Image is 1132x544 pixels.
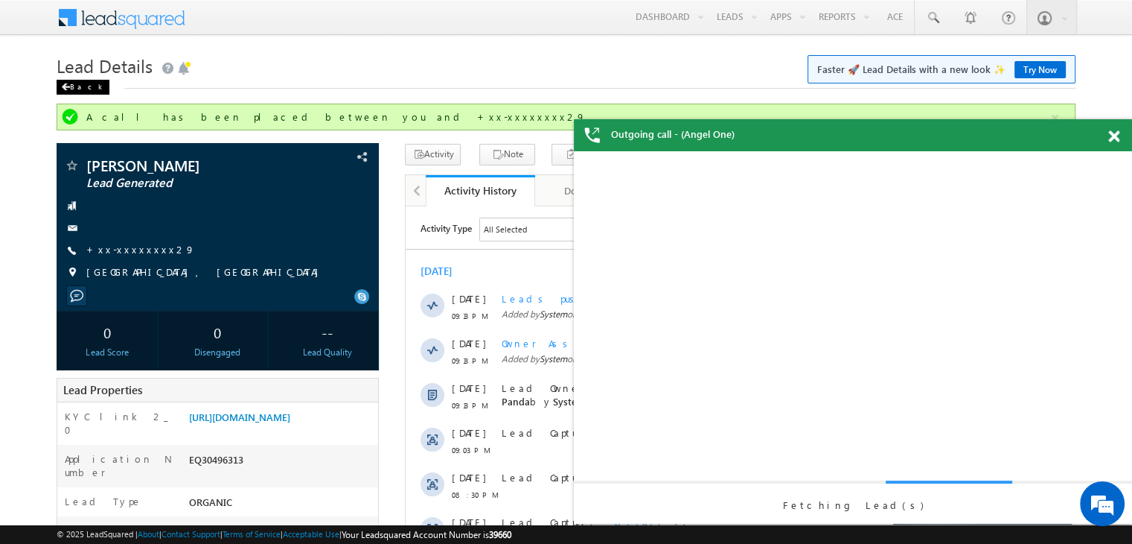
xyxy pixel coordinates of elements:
[817,62,1066,77] span: Faster 🚀 Lead Details with a new look ✨
[611,127,735,141] span: Outgoing call - (Angel One)
[96,220,197,233] span: Lead Capture:
[231,189,304,201] span: Automation
[405,144,461,165] button: Activity
[489,529,511,540] span: 39660
[65,410,173,437] label: KYC link 2_0
[134,147,162,158] span: System
[86,243,195,256] a: +xx-xxxxxxxx29
[172,102,236,113] span: [DATE] 09:13 PM
[96,175,428,201] span: [PERSON_NAME] Panda
[60,318,154,346] div: 0
[46,220,80,233] span: [DATE]
[57,80,109,95] div: Back
[170,318,264,346] div: 0
[46,148,91,161] span: 09:13 PM
[46,103,91,116] span: 09:13 PM
[96,86,269,98] span: Leads pushed - RYNG
[15,58,63,72] div: [DATE]
[65,495,142,508] label: Lead Type
[46,309,80,323] span: [DATE]
[1014,61,1066,78] a: Try Now
[170,346,264,359] div: Disengaged
[342,529,511,540] span: Your Leadsquared Account Number is
[547,182,631,200] div: Documents
[57,528,511,542] span: © 2025 LeadSquared | | | | |
[96,175,428,201] span: Lead Owner changed from to by through .
[86,176,286,191] span: Lead Generated
[281,346,374,359] div: Lead Quality
[283,529,339,539] a: Acceptable Use
[46,237,91,250] span: 09:03 PM
[437,183,524,197] div: Activity History
[46,360,80,373] span: [DATE]
[57,54,153,78] span: Lead Details
[96,265,197,277] span: Lead Capture:
[96,360,586,373] div: .
[65,524,100,537] label: Owner
[46,377,91,404] span: 07:46 PM
[96,101,586,115] span: Added by on
[46,282,91,295] span: 08:30 PM
[172,147,236,158] span: [DATE] 09:13 PM
[304,175,337,188] span: System
[479,144,535,165] button: Note
[46,86,80,99] span: [DATE]
[535,175,645,206] a: Documents
[209,309,278,322] span: details
[185,495,378,516] div: ORGANIC
[189,411,290,423] a: [URL][DOMAIN_NAME]
[96,360,197,373] span: Lead Capture:
[426,175,535,206] a: Activity History
[281,318,374,346] div: --
[96,130,269,143] span: Owner Assignment Date
[224,11,244,34] span: Time
[209,360,278,373] span: details
[46,326,91,353] span: 07:46 PM
[209,220,278,233] span: details
[86,265,326,280] span: [GEOGRAPHIC_DATA], [GEOGRAPHIC_DATA]
[96,146,586,159] span: Added by on
[46,192,91,206] span: 09:13 PM
[57,79,117,92] a: Back
[63,382,142,397] span: Lead Properties
[78,16,121,30] div: All Selected
[147,189,180,201] span: System
[551,144,607,165] button: Task
[256,16,286,30] div: All Time
[15,11,66,34] span: Activity Type
[46,265,80,278] span: [DATE]
[96,265,586,278] div: .
[60,346,154,359] div: Lead Score
[96,309,586,323] div: .
[46,130,80,144] span: [DATE]
[185,452,378,473] div: EQ30496313
[209,265,278,277] span: details
[96,309,197,322] span: Lead Capture:
[65,452,173,479] label: Application Number
[74,12,186,34] div: All Selected
[86,158,286,173] span: [PERSON_NAME]
[134,102,162,113] span: System
[86,110,1049,124] div: A call has been placed between you and +xx-xxxxxxxx29
[96,220,586,233] div: .
[223,529,281,539] a: Terms of Service
[162,529,220,539] a: Contact Support
[138,529,159,539] a: About
[46,175,80,189] span: [DATE]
